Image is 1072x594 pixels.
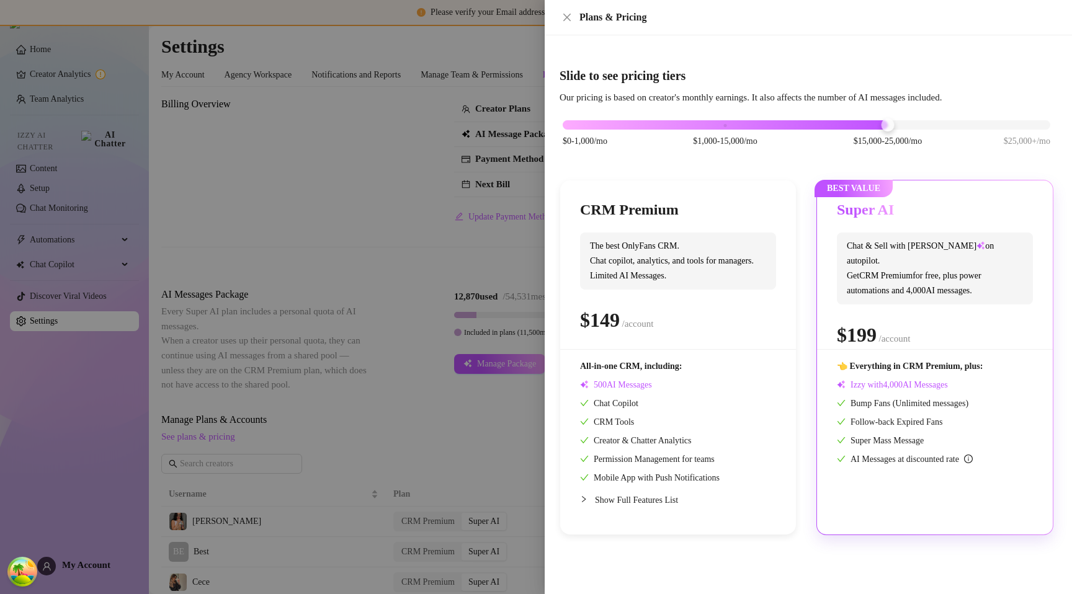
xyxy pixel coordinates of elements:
div: Show Full Features List [580,485,776,515]
span: /account [622,319,654,329]
span: Creator & Chatter Analytics [580,436,691,445]
span: info-circle [964,454,973,463]
span: Show Full Features List [595,495,678,505]
button: Open Tanstack query devtools [10,559,35,584]
span: check [580,436,589,445]
span: Mobile App with Push Notifications [580,473,720,482]
span: /account [879,334,911,344]
span: Permission Management for teams [580,454,715,464]
span: check [837,399,846,407]
span: All-in-one CRM, including: [580,361,682,371]
span: The best OnlyFans CRM. Chat copilot, analytics, and tools for managers. Limited AI Messages. [580,233,776,290]
span: Our pricing is based on creator's monthly earnings. It also affects the number of AI messages inc... [560,92,942,102]
span: $ [580,309,620,331]
span: $15,000-25,000/mo [854,135,922,148]
span: AI Messages at discounted rate [851,454,973,464]
span: BEST VALUE [815,180,893,197]
h3: CRM Premium [580,200,679,220]
h4: Slide to see pricing tiers [560,67,1057,84]
span: 👈 Everything in CRM Premium, plus: [837,361,983,371]
span: Bump Fans (Unlimited messages) [837,399,968,408]
span: $25,000+/mo [1004,135,1050,148]
span: $0-1,000/mo [563,135,607,148]
span: check [837,436,846,445]
span: CRM Tools [580,417,634,427]
span: Follow-back Expired Fans [837,417,943,427]
h3: Super AI [837,200,894,220]
span: close [562,12,572,22]
span: check [837,454,846,463]
span: check [837,417,846,426]
span: check [580,417,589,426]
span: Super Mass Message [837,436,924,445]
span: Chat Copilot [580,399,638,408]
span: $ [837,324,877,346]
span: $1,000-15,000/mo [693,135,757,148]
span: check [580,399,589,407]
span: AI Messages [580,380,652,389]
span: collapsed [580,495,587,503]
button: Close [560,10,574,25]
span: Chat & Sell with [PERSON_NAME] on autopilot. Get CRM Premium for free, plus power automations and... [837,233,1033,304]
span: Izzy with AI Messages [837,380,948,389]
span: check [580,454,589,463]
div: Plans & Pricing [579,10,1057,25]
span: check [580,473,589,482]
